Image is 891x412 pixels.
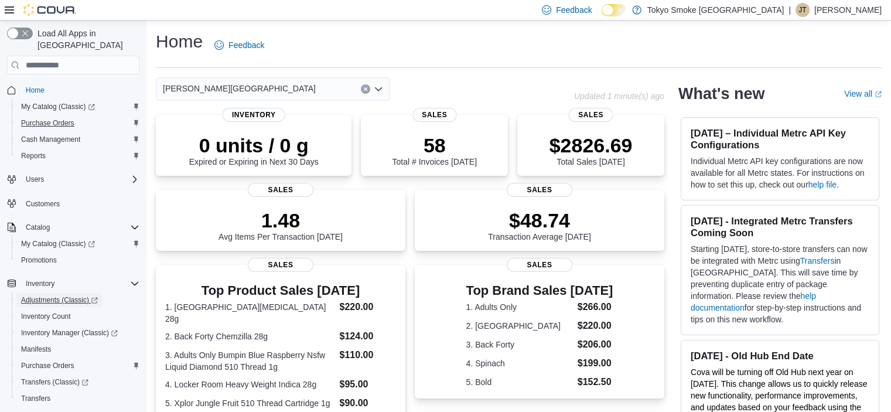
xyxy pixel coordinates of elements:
dd: $199.00 [578,356,613,370]
a: Transfers (Classic) [12,374,144,390]
button: Catalog [21,220,54,234]
svg: External link [875,91,882,98]
span: Sales [248,258,313,272]
p: $2826.69 [549,134,633,157]
span: Inventory [21,277,139,291]
span: Transfers [16,391,139,406]
dd: $206.00 [578,338,613,352]
span: Feedback [228,39,264,51]
span: Adjustments (Classic) [16,293,139,307]
p: 58 [392,134,476,157]
button: Transfers [12,390,144,407]
p: Updated 1 minute(s) ago [574,91,664,101]
input: Dark Mode [602,4,626,16]
span: Promotions [16,253,139,267]
span: [PERSON_NAME][GEOGRAPHIC_DATA] [163,81,316,96]
span: Transfers (Classic) [21,377,88,387]
span: Load All Apps in [GEOGRAPHIC_DATA] [33,28,139,51]
button: Users [2,171,144,188]
dt: 4. Spinach [466,357,573,369]
button: Purchase Orders [12,115,144,131]
button: Inventory Count [12,308,144,325]
p: Tokyo Smoke [GEOGRAPHIC_DATA] [647,3,784,17]
span: My Catalog (Classic) [21,102,95,111]
span: Sales [569,108,613,122]
button: Customers [2,195,144,212]
dt: 2. Back Forty Chemzilla 28g [165,331,334,342]
span: Sales [507,258,572,272]
p: 1.48 [219,209,343,232]
span: Feedback [556,4,592,16]
a: Inventory Manager (Classic) [12,325,144,341]
div: Transaction Average [DATE] [488,209,591,241]
span: Inventory Count [16,309,139,324]
a: Transfers [16,391,55,406]
span: Inventory Manager (Classic) [21,328,118,338]
span: Catalog [21,220,139,234]
p: 0 units / 0 g [189,134,319,157]
span: Promotions [21,256,57,265]
span: Sales [248,183,313,197]
span: Home [21,83,139,97]
a: Transfers [800,256,835,265]
img: Cova [23,4,76,16]
a: help file [808,180,837,189]
span: Customers [21,196,139,210]
a: Home [21,83,49,97]
span: Manifests [16,342,139,356]
span: JT [798,3,806,17]
dt: 4. Locker Room Heavy Weight Indica 28g [165,379,334,390]
div: Expired or Expiring in Next 30 Days [189,134,319,166]
span: Users [26,175,44,184]
dd: $220.00 [339,300,395,314]
div: Total # Invoices [DATE] [392,134,476,166]
a: Inventory Manager (Classic) [16,326,122,340]
dd: $110.00 [339,348,395,362]
dd: $220.00 [578,319,613,333]
span: Cash Management [16,132,139,147]
a: Purchase Orders [16,116,79,130]
div: Julie Thorkelson [796,3,810,17]
span: My Catalog (Classic) [16,100,139,114]
button: Cash Management [12,131,144,148]
a: help documentation [691,291,816,312]
dt: 5. Bold [466,376,573,388]
a: Promotions [16,253,62,267]
button: Home [2,81,144,98]
a: Feedback [210,33,269,57]
span: Purchase Orders [21,118,74,128]
span: Purchase Orders [16,116,139,130]
p: | [788,3,791,17]
dd: $90.00 [339,396,395,410]
h3: Top Brand Sales [DATE] [466,284,613,298]
a: Inventory Count [16,309,76,324]
span: Reports [16,149,139,163]
h3: [DATE] - Old Hub End Date [691,350,869,362]
span: Adjustments (Classic) [21,295,98,305]
a: View allExternal link [844,89,882,98]
a: My Catalog (Classic) [16,100,100,114]
dd: $95.00 [339,377,395,391]
span: My Catalog (Classic) [16,237,139,251]
button: Open list of options [374,84,383,94]
button: Inventory [21,277,59,291]
span: Purchase Orders [16,359,139,373]
a: Adjustments (Classic) [16,293,103,307]
p: [PERSON_NAME] [814,3,882,17]
a: Purchase Orders [16,359,79,373]
p: Individual Metrc API key configurations are now available for all Metrc states. For instructions ... [691,155,869,190]
dt: 1. Adults Only [466,301,573,313]
a: Cash Management [16,132,85,147]
p: Starting [DATE], store-to-store transfers can now be integrated with Metrc using in [GEOGRAPHIC_D... [691,243,869,325]
p: $48.74 [488,209,591,232]
span: Manifests [21,345,51,354]
a: My Catalog (Classic) [12,236,144,252]
span: Inventory [223,108,285,122]
dt: 1. [GEOGRAPHIC_DATA][MEDICAL_DATA] 28g [165,301,334,325]
button: Inventory [2,275,144,292]
span: Transfers (Classic) [16,375,139,389]
button: Promotions [12,252,144,268]
a: My Catalog (Classic) [16,237,100,251]
a: My Catalog (Classic) [12,98,144,115]
span: Users [21,172,139,186]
